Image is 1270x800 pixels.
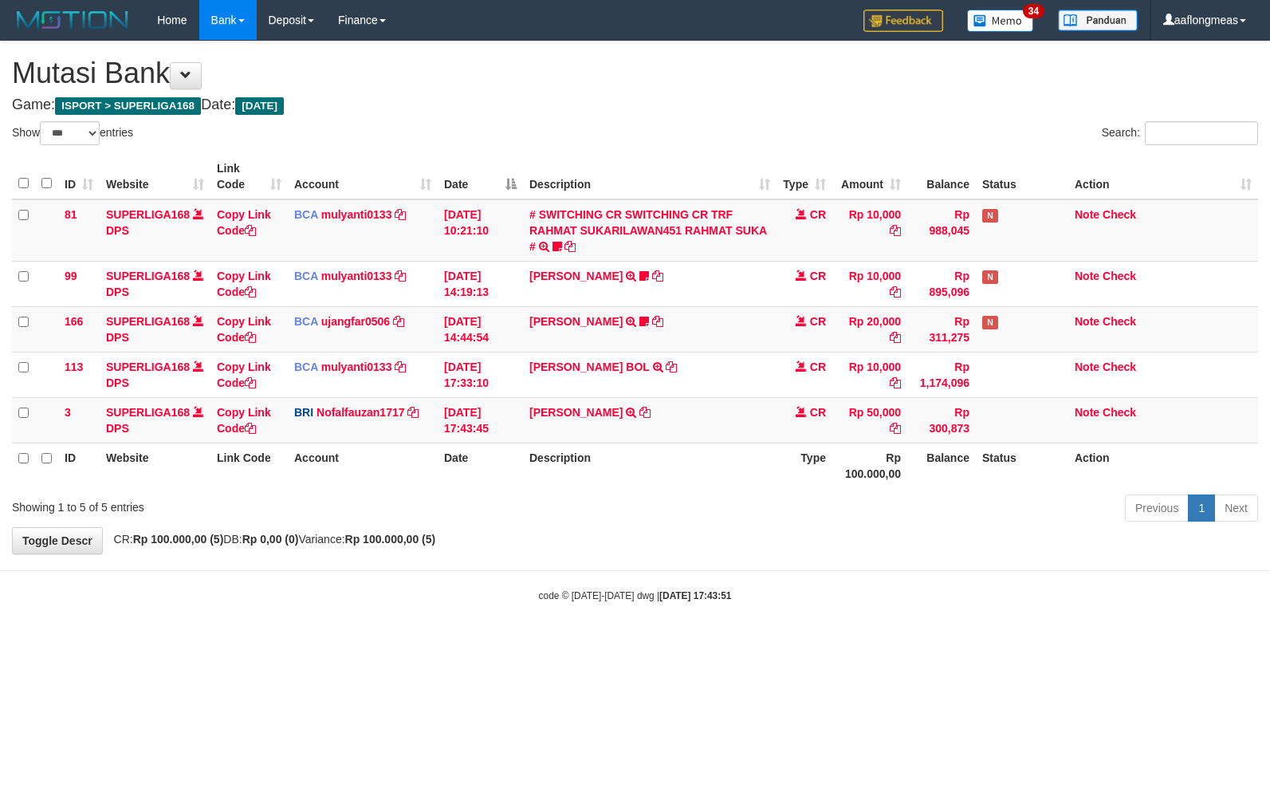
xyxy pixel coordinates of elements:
[777,443,832,488] th: Type
[12,121,133,145] label: Show entries
[210,443,288,488] th: Link Code
[982,270,998,284] span: Has Note
[106,406,190,419] a: SUPERLIGA168
[106,315,190,328] a: SUPERLIGA168
[907,199,976,262] td: Rp 988,045
[529,406,623,419] a: [PERSON_NAME]
[529,208,767,253] a: # SWITCHING CR SWITCHING CR TRF RAHMAT SUKARILAWAN451 RAHMAT SUKA #
[907,154,976,199] th: Balance
[810,406,826,419] span: CR
[438,443,523,488] th: Date
[345,533,436,546] strong: Rp 100.000,00 (5)
[100,443,210,488] th: Website
[1023,4,1044,18] span: 34
[652,270,663,282] a: Copy MUHAMMAD REZA to clipboard
[666,361,677,373] a: Copy SILVAN ABSALOM BOL to clipboard
[438,397,523,443] td: [DATE] 17:43:45
[288,154,438,199] th: Account: activate to sort column ascending
[639,406,651,419] a: Copy HILKIA ANUGRA to clipboard
[1214,495,1258,522] a: Next
[1125,495,1189,522] a: Previous
[235,97,284,115] span: [DATE]
[100,397,210,443] td: DPS
[529,315,623,328] a: [PERSON_NAME]
[321,270,392,282] a: mulyanti0133
[523,154,777,199] th: Description: activate to sort column ascending
[321,361,392,373] a: mulyanti0133
[58,154,100,199] th: ID: activate to sort column ascending
[438,154,523,199] th: Date: activate to sort column descending
[65,270,77,282] span: 99
[907,352,976,397] td: Rp 1,174,096
[1068,154,1258,199] th: Action: activate to sort column ascending
[294,270,318,282] span: BCA
[982,209,998,223] span: Has Note
[395,208,406,221] a: Copy mulyanti0133 to clipboard
[65,315,83,328] span: 166
[294,361,318,373] span: BCA
[810,208,826,221] span: CR
[907,261,976,306] td: Rp 895,096
[65,361,83,373] span: 113
[810,270,826,282] span: CR
[438,199,523,262] td: [DATE] 10:21:10
[523,443,777,488] th: Description
[100,199,210,262] td: DPS
[217,208,271,237] a: Copy Link Code
[832,352,907,397] td: Rp 10,000
[242,533,299,546] strong: Rp 0,00 (0)
[890,331,901,344] a: Copy Rp 20,000 to clipboard
[12,493,517,515] div: Showing 1 to 5 of 5 entries
[106,208,190,221] a: SUPERLIGA168
[58,443,100,488] th: ID
[317,406,404,419] a: Nofalfauzan1717
[777,154,832,199] th: Type: activate to sort column ascending
[106,361,190,373] a: SUPERLIGA168
[294,208,318,221] span: BCA
[1188,495,1215,522] a: 1
[217,270,271,298] a: Copy Link Code
[1102,121,1258,145] label: Search:
[907,397,976,443] td: Rp 300,873
[294,315,318,328] span: BCA
[294,406,313,419] span: BRI
[1058,10,1138,31] img: panduan.png
[652,315,663,328] a: Copy NOVEN ELING PRAYOG to clipboard
[288,443,438,488] th: Account
[12,57,1258,89] h1: Mutasi Bank
[65,406,71,419] span: 3
[1075,208,1099,221] a: Note
[133,533,224,546] strong: Rp 100.000,00 (5)
[438,352,523,397] td: [DATE] 17:33:10
[395,270,406,282] a: Copy mulyanti0133 to clipboard
[976,443,1068,488] th: Status
[832,199,907,262] td: Rp 10,000
[890,422,901,435] a: Copy Rp 50,000 to clipboard
[1103,315,1136,328] a: Check
[12,97,1258,113] h4: Game: Date:
[217,361,271,389] a: Copy Link Code
[890,286,901,298] a: Copy Rp 10,000 to clipboard
[832,443,907,488] th: Rp 100.000,00
[1145,121,1258,145] input: Search:
[832,306,907,352] td: Rp 20,000
[529,270,623,282] a: [PERSON_NAME]
[40,121,100,145] select: Showentries
[529,361,650,373] a: [PERSON_NAME] BOL
[407,406,419,419] a: Copy Nofalfauzan1717 to clipboard
[1075,361,1099,373] a: Note
[100,261,210,306] td: DPS
[907,443,976,488] th: Balance
[832,261,907,306] td: Rp 10,000
[832,397,907,443] td: Rp 50,000
[393,315,404,328] a: Copy ujangfar0506 to clipboard
[564,240,576,253] a: Copy # SWITCHING CR SWITCHING CR TRF RAHMAT SUKARILAWAN451 RAHMAT SUKA # to clipboard
[890,376,901,389] a: Copy Rp 10,000 to clipboard
[217,406,271,435] a: Copy Link Code
[217,315,271,344] a: Copy Link Code
[1075,315,1099,328] a: Note
[810,361,826,373] span: CR
[210,154,288,199] th: Link Code: activate to sort column ascending
[907,306,976,352] td: Rp 311,275
[100,306,210,352] td: DPS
